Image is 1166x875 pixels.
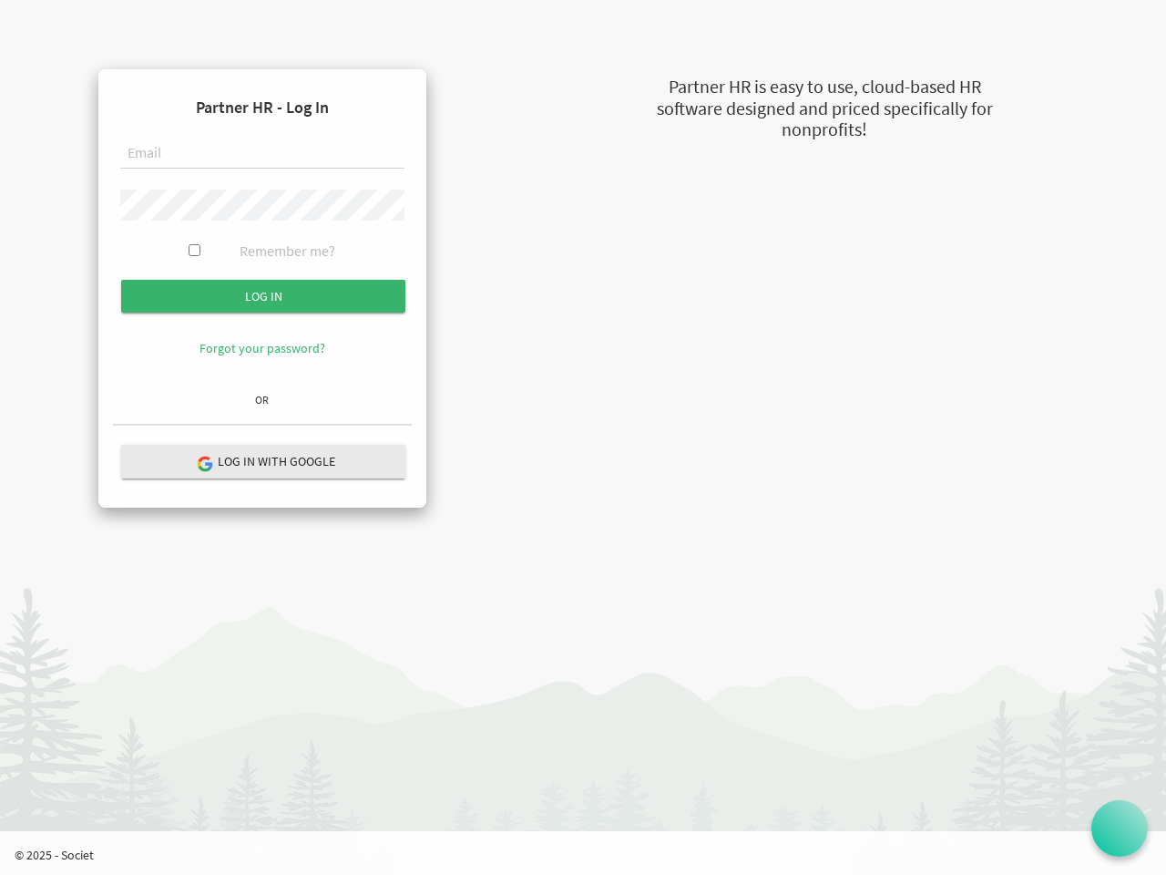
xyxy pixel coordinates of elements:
div: nonprofits! [565,117,1084,143]
div: Partner HR is easy to use, cloud-based HR [565,74,1084,100]
a: Forgot your password? [199,340,325,356]
p: © 2025 - Societ [15,846,1166,864]
input: Email [120,139,404,170]
h4: Partner HR - Log In [113,84,412,131]
div: software designed and priced specifically for [565,96,1084,122]
button: Log in with Google [121,445,405,479]
img: google-logo.png [196,455,212,471]
label: Remember me? [240,241,335,262]
h6: OR [113,394,412,406]
input: Log in [121,280,405,313]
